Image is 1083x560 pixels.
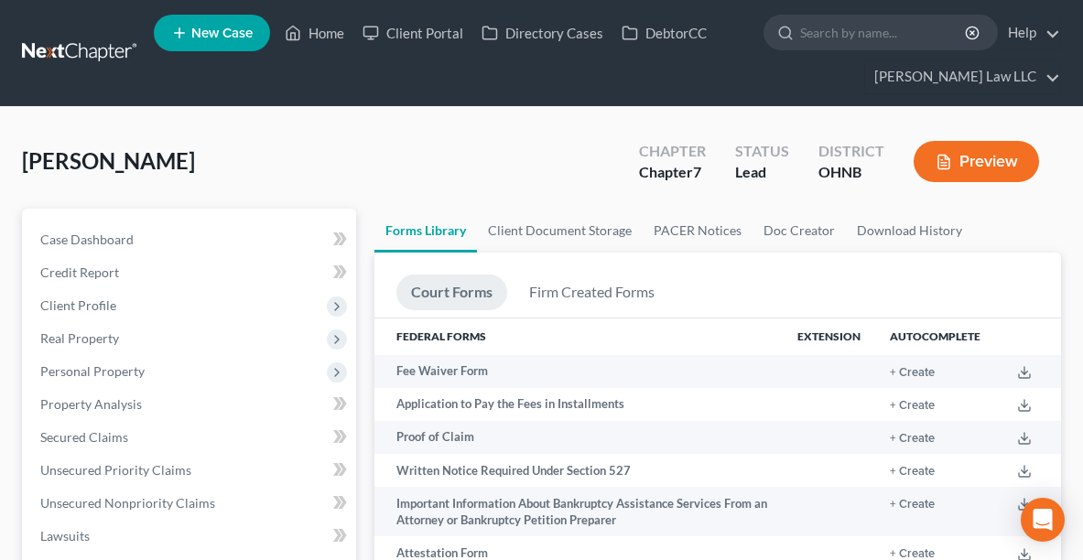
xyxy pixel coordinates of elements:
span: 7 [693,163,701,180]
span: Unsecured Priority Claims [40,462,191,478]
a: Unsecured Priority Claims [26,454,356,487]
button: + Create [890,400,935,412]
a: Home [276,16,353,49]
span: New Case [191,27,253,40]
button: + Create [890,367,935,379]
input: Search by name... [800,16,968,49]
div: District [818,141,884,162]
button: + Create [890,433,935,445]
a: Forms Library [374,209,477,253]
span: Lawsuits [40,528,90,544]
a: Lawsuits [26,520,356,553]
button: + Create [890,499,935,511]
td: Important Information About Bankruptcy Assistance Services From an Attorney or Bankruptcy Petitio... [374,487,783,537]
a: Download History [846,209,973,253]
span: Client Profile [40,297,116,313]
a: Court Forms [396,275,507,310]
a: [PERSON_NAME] Law LLC [865,60,1060,93]
button: + Create [890,466,935,478]
span: [PERSON_NAME] [22,147,195,174]
a: Doc Creator [753,209,846,253]
td: Proof of Claim [374,421,783,454]
th: Extension [783,318,875,355]
td: Written Notice Required Under Section 527 [374,454,783,487]
span: Secured Claims [40,429,128,445]
th: Federal Forms [374,318,783,355]
a: Directory Cases [472,16,612,49]
span: Case Dashboard [40,232,134,247]
div: Chapter [639,162,706,183]
td: Application to Pay the Fees in Installments [374,388,783,421]
span: Unsecured Nonpriority Claims [40,495,215,511]
a: Client Portal [353,16,472,49]
span: Personal Property [40,363,145,379]
a: Help [999,16,1060,49]
a: Case Dashboard [26,223,356,256]
a: Client Document Storage [477,209,643,253]
a: Secured Claims [26,421,356,454]
a: PACER Notices [643,209,753,253]
div: OHNB [818,162,884,183]
div: Open Intercom Messenger [1021,498,1065,542]
span: Real Property [40,330,119,346]
a: Firm Created Forms [514,275,669,310]
td: Fee Waiver Form [374,355,783,388]
div: Status [735,141,789,162]
span: Credit Report [40,264,119,280]
a: Property Analysis [26,388,356,421]
th: Autocomplete [875,318,995,355]
div: Lead [735,162,789,183]
a: Credit Report [26,256,356,289]
button: Preview [914,141,1039,182]
button: + Create [890,548,935,560]
a: Unsecured Nonpriority Claims [26,487,356,520]
div: Chapter [639,141,706,162]
span: Property Analysis [40,396,142,412]
a: DebtorCC [612,16,716,49]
